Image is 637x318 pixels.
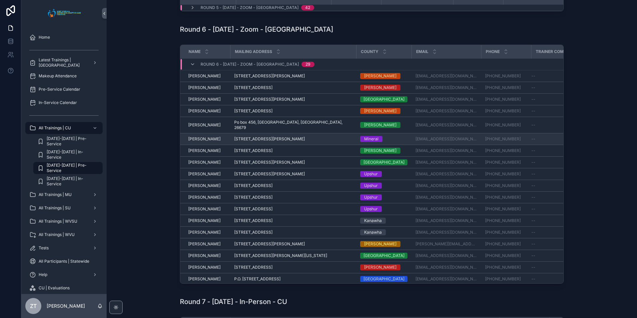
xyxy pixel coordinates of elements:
[25,122,103,134] a: All Trainings | CU
[234,73,352,79] a: [STREET_ADDRESS][PERSON_NAME]
[39,232,75,237] span: All Trainings | WVU
[531,241,535,247] span: --
[485,136,527,142] a: [PHONE_NUMBER]
[188,108,226,114] a: [PERSON_NAME]
[415,160,477,165] a: [EMAIL_ADDRESS][DOMAIN_NAME]
[415,195,477,200] a: [EMAIL_ADDRESS][DOMAIN_NAME]
[531,108,585,114] a: --
[234,265,352,270] a: [STREET_ADDRESS]
[531,122,585,128] a: --
[363,276,404,282] div: [GEOGRAPHIC_DATA]
[234,195,352,200] a: [STREET_ADDRESS]
[47,176,96,187] span: [DATE]-[DATE] | In-Service
[234,241,352,247] a: [STREET_ADDRESS][PERSON_NAME]
[188,122,226,128] a: [PERSON_NAME]
[364,136,378,142] div: Mineral
[531,230,535,235] span: --
[364,206,378,212] div: Upshur
[188,73,221,79] span: [PERSON_NAME]
[188,241,226,247] a: [PERSON_NAME]
[531,148,535,153] span: --
[415,241,477,247] a: [PERSON_NAME][EMAIL_ADDRESS][DOMAIN_NAME]
[360,206,407,212] a: Upshur
[25,97,103,109] a: In-Service Calendar
[306,62,311,67] div: 29
[485,253,527,258] a: [PHONE_NUMBER]
[360,183,407,189] a: Upshur
[188,253,221,258] span: [PERSON_NAME]
[531,206,585,212] a: --
[531,160,585,165] a: --
[360,264,407,270] a: [PERSON_NAME]
[531,253,535,258] span: --
[234,73,305,79] span: [STREET_ADDRESS][PERSON_NAME]
[531,97,535,102] span: --
[39,87,80,92] span: Pre-Service Calendar
[234,241,305,247] span: [STREET_ADDRESS][PERSON_NAME]
[485,230,527,235] a: [PHONE_NUMBER]
[234,230,273,235] span: [STREET_ADDRESS]
[360,229,407,235] a: Kanawha
[415,97,477,102] a: [EMAIL_ADDRESS][DOMAIN_NAME]
[33,175,103,187] a: [DATE]-[DATE] | In-Service
[531,218,535,223] span: --
[485,97,527,102] a: [PHONE_NUMBER]
[188,206,221,212] span: [PERSON_NAME]
[234,136,352,142] a: [STREET_ADDRESS][PERSON_NAME]
[25,31,103,43] a: Home
[364,148,396,154] div: [PERSON_NAME]
[360,171,407,177] a: Upshur
[415,136,477,142] a: [EMAIL_ADDRESS][DOMAIN_NAME]
[188,148,226,153] a: [PERSON_NAME]
[531,195,535,200] span: --
[531,276,585,282] a: --
[188,122,221,128] span: [PERSON_NAME]
[415,253,477,258] a: [EMAIL_ADDRESS][DOMAIN_NAME]
[25,202,103,214] a: All Trainings | SU
[25,242,103,254] a: Tests
[361,49,378,54] span: County
[415,206,477,212] a: [EMAIL_ADDRESS][DOMAIN_NAME]
[234,85,273,90] span: [STREET_ADDRESS]
[485,230,521,235] a: [PHONE_NUMBER]
[305,5,310,10] div: 42
[485,195,527,200] a: [PHONE_NUMBER]
[485,160,521,165] a: [PHONE_NUMBER]
[234,276,352,282] a: P.O. [STREET_ADDRESS]
[360,159,407,165] a: [GEOGRAPHIC_DATA]
[531,265,535,270] span: --
[485,276,527,282] a: [PHONE_NUMBER]
[360,96,407,102] a: [GEOGRAPHIC_DATA]
[531,136,535,142] span: --
[415,85,477,90] a: [EMAIL_ADDRESS][DOMAIN_NAME]
[485,218,521,223] a: [PHONE_NUMBER]
[485,253,521,258] a: [PHONE_NUMBER]
[360,218,407,224] a: Kanawha
[360,148,407,154] a: [PERSON_NAME]
[415,148,477,153] a: [EMAIL_ADDRESS][DOMAIN_NAME]
[485,183,521,188] a: [PHONE_NUMBER]
[188,218,221,223] span: [PERSON_NAME]
[39,35,50,40] span: Home
[234,206,352,212] a: [STREET_ADDRESS]
[188,276,221,282] span: [PERSON_NAME]
[360,276,407,282] a: [GEOGRAPHIC_DATA]
[188,183,221,188] span: [PERSON_NAME]
[188,108,221,114] span: [PERSON_NAME]
[234,171,305,177] span: [STREET_ADDRESS][PERSON_NAME]
[234,230,352,235] a: [STREET_ADDRESS]
[234,108,273,114] span: [STREET_ADDRESS]
[25,255,103,267] a: All Participants | Statewide
[188,265,221,270] span: [PERSON_NAME]
[188,276,226,282] a: [PERSON_NAME]
[415,218,477,223] a: [EMAIL_ADDRESS][DOMAIN_NAME]
[363,253,404,259] div: [GEOGRAPHIC_DATA]
[531,97,585,102] a: --
[415,73,477,79] a: [EMAIL_ADDRESS][DOMAIN_NAME]
[188,160,221,165] span: [PERSON_NAME]
[234,218,273,223] span: [STREET_ADDRESS]
[531,122,535,128] span: --
[360,85,407,91] a: [PERSON_NAME]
